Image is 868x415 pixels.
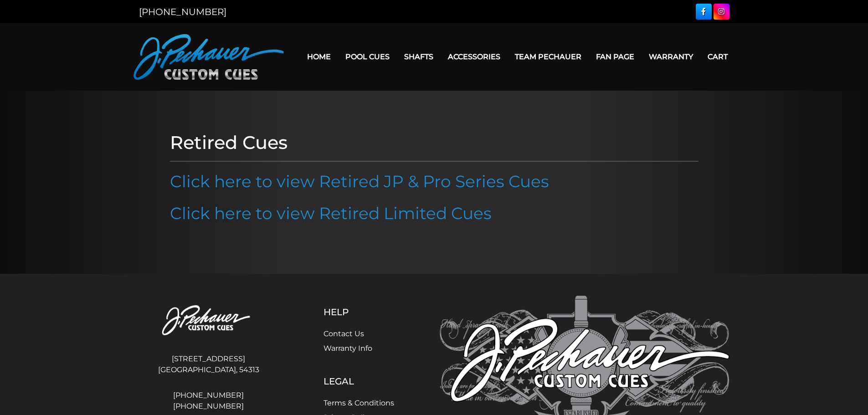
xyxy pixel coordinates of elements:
a: Warranty [642,45,700,68]
a: Terms & Conditions [324,399,394,407]
h5: Legal [324,376,394,387]
a: [PHONE_NUMBER] [139,390,278,401]
address: [STREET_ADDRESS] [GEOGRAPHIC_DATA], 54313 [139,350,278,379]
a: Cart [700,45,735,68]
a: Accessories [441,45,508,68]
a: Fan Page [589,45,642,68]
a: Warranty Info [324,344,372,353]
a: Home [300,45,338,68]
img: Pechauer Custom Cues [139,296,278,346]
h5: Help [324,307,394,318]
h1: Retired Cues [170,132,699,154]
a: Click here to view Retired JP & Pro Series Cues [170,171,549,191]
a: [PHONE_NUMBER] [139,6,226,17]
a: Team Pechauer [508,45,589,68]
a: Pool Cues [338,45,397,68]
a: Click here to view Retired Limited Cues [170,203,492,223]
a: [PHONE_NUMBER] [139,401,278,412]
a: Contact Us [324,329,364,338]
a: Shafts [397,45,441,68]
img: Pechauer Custom Cues [134,34,284,80]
